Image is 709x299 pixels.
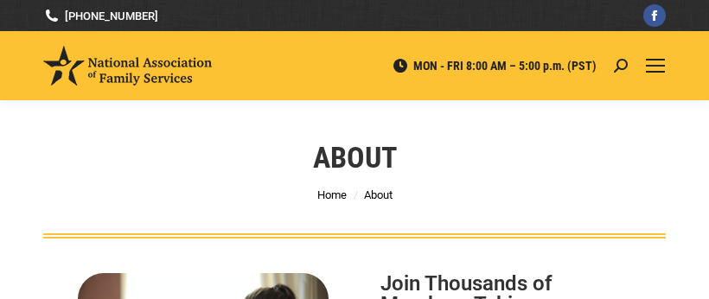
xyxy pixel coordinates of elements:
[43,46,212,86] img: National Association of Family Services
[645,55,666,76] a: Mobile menu icon
[313,138,397,176] h1: About
[364,188,393,201] span: About
[317,188,347,201] a: Home
[43,8,158,24] a: [PHONE_NUMBER]
[643,4,666,27] a: Facebook page opens in new window
[392,58,597,73] span: MON - FRI 8:00 AM – 5:00 p.m. (PST)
